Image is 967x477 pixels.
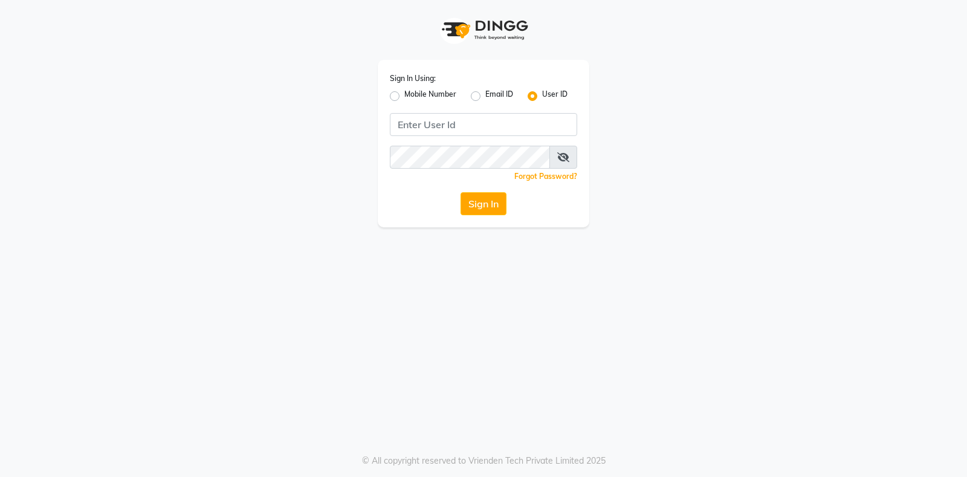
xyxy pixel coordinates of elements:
label: Sign In Using: [390,73,436,84]
input: Username [390,113,577,136]
a: Forgot Password? [514,172,577,181]
label: User ID [542,89,568,103]
label: Email ID [485,89,513,103]
img: logo1.svg [435,12,532,48]
button: Sign In [461,192,506,215]
label: Mobile Number [404,89,456,103]
input: Username [390,146,550,169]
